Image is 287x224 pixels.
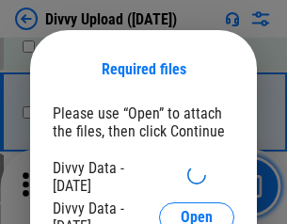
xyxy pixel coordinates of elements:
div: Required files [53,60,234,78]
div: Please use “Open” to attach the files, then click Continue [53,104,234,140]
div: Divvy Data - [DATE] [53,159,159,195]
